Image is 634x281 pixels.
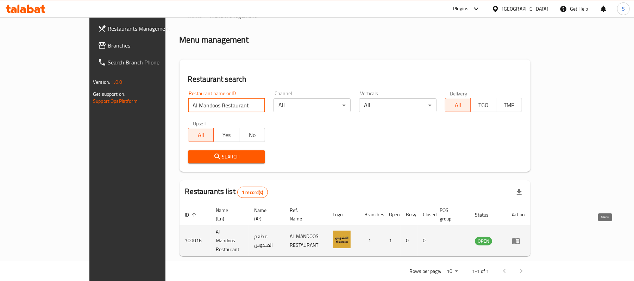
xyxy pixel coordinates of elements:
[237,187,268,198] div: Total records count
[108,41,190,50] span: Branches
[475,237,492,245] span: OPEN
[472,267,489,276] p: 1-1 of 1
[409,267,441,276] p: Rows per page:
[92,37,195,54] a: Branches
[180,34,249,45] h2: Menu management
[249,225,284,256] td: مطعم المندوس
[238,189,268,196] span: 1 record(s)
[401,204,418,225] th: Busy
[216,130,237,140] span: Yes
[274,98,351,112] div: All
[470,98,496,112] button: TGO
[333,231,351,248] img: Al Mandoos Restaurant
[216,206,240,223] span: Name (En)
[622,5,625,13] span: S
[239,128,265,142] button: No
[111,77,122,87] span: 1.0.0
[93,96,138,106] a: Support.OpsPlatform
[359,98,436,112] div: All
[210,12,257,20] span: Menu management
[401,225,418,256] td: 0
[93,77,110,87] span: Version:
[453,5,469,13] div: Plugins
[511,184,528,201] div: Export file
[473,100,494,110] span: TGO
[108,24,190,33] span: Restaurants Management
[384,204,401,225] th: Open
[418,225,434,256] td: 0
[327,204,359,225] th: Logo
[444,266,461,277] div: Rows per page:
[359,204,384,225] th: Branches
[384,225,401,256] td: 1
[418,204,434,225] th: Closed
[92,20,195,37] a: Restaurants Management
[185,186,268,198] h2: Restaurants list
[496,98,522,112] button: TMP
[445,98,471,112] button: All
[242,130,262,140] span: No
[93,89,125,99] span: Get support on:
[188,74,522,85] h2: Restaurant search
[290,206,319,223] span: Ref. Name
[188,128,214,142] button: All
[502,5,548,13] div: [GEOGRAPHIC_DATA]
[254,206,276,223] span: Name (Ar)
[499,100,519,110] span: TMP
[193,121,206,126] label: Upsell
[108,58,190,67] span: Search Branch Phone
[506,204,531,225] th: Action
[92,54,195,71] a: Search Branch Phone
[284,225,327,256] td: AL MANDOOS RESTAURANT
[194,152,259,161] span: Search
[359,225,384,256] td: 1
[211,225,249,256] td: Al Mandoos Restaurant
[185,211,199,219] span: ID
[188,150,265,163] button: Search
[448,100,468,110] span: All
[450,91,467,96] label: Delivery
[188,98,265,112] input: Search for restaurant name or ID..
[475,211,498,219] span: Status
[191,130,211,140] span: All
[213,128,239,142] button: Yes
[440,206,461,223] span: POS group
[205,12,207,20] li: /
[180,204,531,256] table: enhanced table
